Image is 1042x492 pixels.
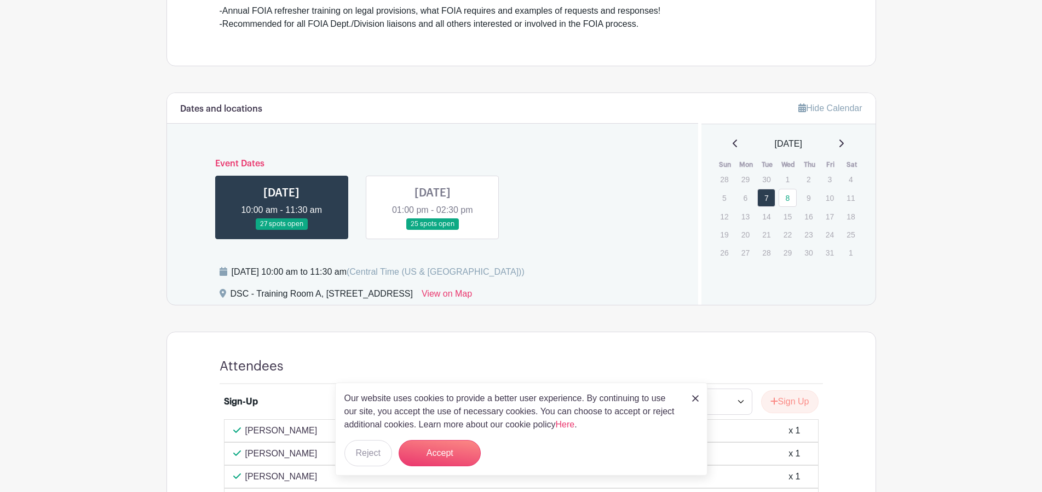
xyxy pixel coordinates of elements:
span: (Central Time (US & [GEOGRAPHIC_DATA])) [347,267,525,276]
p: 29 [736,171,755,188]
a: 7 [757,189,775,207]
a: View on Map [422,287,472,305]
p: 28 [757,244,775,261]
p: 2 [799,171,818,188]
p: 1 [842,244,860,261]
p: 24 [821,226,839,243]
div: x 1 [788,447,800,460]
a: Hide Calendar [798,103,862,113]
button: Accept [399,440,481,466]
img: close_button-5f87c8562297e5c2d7936805f587ecaba9071eb48480494691a3f1689db116b3.svg [692,395,699,402]
p: 13 [736,208,755,225]
p: [PERSON_NAME] [245,470,318,483]
th: Sun [715,159,736,170]
p: 5 [715,189,733,206]
p: 18 [842,208,860,225]
th: Tue [757,159,778,170]
p: 22 [779,226,797,243]
p: 14 [757,208,775,225]
p: 29 [779,244,797,261]
div: -Annual FOIA refresher training on legal provisions, what FOIA requires and examples of requests ... [220,4,823,31]
p: 30 [757,171,775,188]
p: 27 [736,244,755,261]
th: Mon [736,159,757,170]
p: 15 [779,208,797,225]
p: 16 [799,208,818,225]
p: 21 [757,226,775,243]
div: [DATE] 10:00 am to 11:30 am [232,265,525,279]
p: 4 [842,171,860,188]
h6: Dates and locations [180,104,262,114]
th: Sat [841,159,862,170]
p: 26 [715,244,733,261]
h6: Event Dates [206,159,659,169]
th: Thu [799,159,820,170]
p: 17 [821,208,839,225]
a: Here [556,420,575,429]
p: 9 [799,189,818,206]
p: 20 [736,226,755,243]
p: 1 [779,171,797,188]
p: [PERSON_NAME] [245,424,318,437]
div: Sign-Up [224,395,258,408]
p: 10 [821,189,839,206]
th: Wed [778,159,799,170]
p: 6 [736,189,755,206]
p: 19 [715,226,733,243]
div: DSC - Training Room A, [STREET_ADDRESS] [231,287,413,305]
p: 31 [821,244,839,261]
button: Sign Up [761,390,819,413]
button: Reject [344,440,392,466]
p: 28 [715,171,733,188]
th: Fri [820,159,842,170]
a: 8 [779,189,797,207]
p: [PERSON_NAME] [245,447,318,460]
p: 30 [799,244,818,261]
p: 12 [715,208,733,225]
h4: Attendees [220,358,284,374]
p: 23 [799,226,818,243]
div: x 1 [788,424,800,437]
div: x 1 [788,470,800,483]
p: 11 [842,189,860,206]
p: 25 [842,226,860,243]
p: Our website uses cookies to provide a better user experience. By continuing to use our site, you ... [344,392,681,431]
span: [DATE] [775,137,802,151]
p: 3 [821,171,839,188]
